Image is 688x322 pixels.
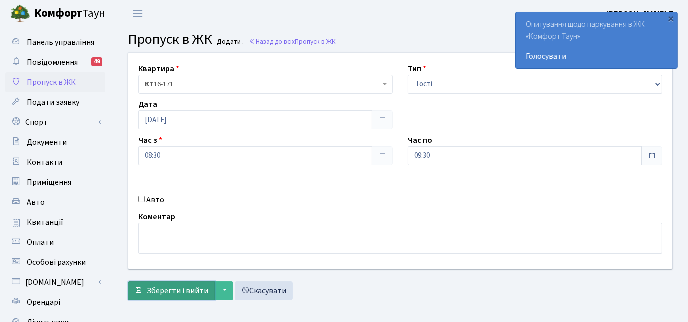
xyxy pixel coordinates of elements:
[27,217,63,228] span: Квитанції
[27,77,76,88] span: Пропуск в ЖК
[5,232,105,252] a: Оплати
[125,5,150,22] button: Переключити навігацію
[27,237,54,248] span: Оплати
[5,92,105,112] a: Подати заявку
[138,63,179,75] label: Квартира
[145,79,380,89] span: <b>КТ</b>&nbsp;&nbsp;&nbsp;&nbsp;16-171
[215,38,244,46] small: Додати .
[5,272,105,292] a: [DOMAIN_NAME]
[34,5,82,21] b: Комфорт
[91,57,102,66] div: 49
[27,137,67,148] span: Документи
[10,4,30,24] img: logo.png
[5,32,105,52] a: Панель управління
[27,157,62,168] span: Контакти
[606,8,676,20] a: [PERSON_NAME] П.
[666,13,676,23] div: ×
[5,192,105,212] a: Авто
[27,57,78,68] span: Повідомлення
[146,194,164,206] label: Авто
[138,75,393,94] span: <b>КТ</b>&nbsp;&nbsp;&nbsp;&nbsp;16-171
[128,29,212,49] span: Пропуск в ЖК
[516,12,677,68] div: Опитування щодо паркування в ЖК «Комфорт Таун»
[27,97,79,108] span: Подати заявку
[27,197,45,208] span: Авто
[138,134,162,146] label: Час з
[295,37,336,46] span: Пропуск в ЖК
[5,172,105,192] a: Приміщення
[235,281,293,300] a: Скасувати
[145,79,154,89] b: КТ
[408,63,426,75] label: Тип
[5,152,105,172] a: Контакти
[249,37,336,46] a: Назад до всіхПропуск в ЖК
[5,132,105,152] a: Документи
[27,37,94,48] span: Панель управління
[5,292,105,312] a: Орендарі
[5,52,105,72] a: Повідомлення49
[526,50,667,62] a: Голосувати
[34,5,105,22] span: Таун
[27,177,71,188] span: Приміщення
[5,112,105,132] a: Спорт
[5,212,105,232] a: Квитанції
[138,211,175,223] label: Коментар
[606,8,676,19] b: [PERSON_NAME] П.
[27,257,86,268] span: Особові рахунки
[128,281,215,300] button: Зберегти і вийти
[5,252,105,272] a: Особові рахунки
[147,285,208,296] span: Зберегти і вийти
[5,72,105,92] a: Пропуск в ЖК
[27,297,60,308] span: Орендарі
[138,98,157,110] label: Дата
[408,134,432,146] label: Час по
